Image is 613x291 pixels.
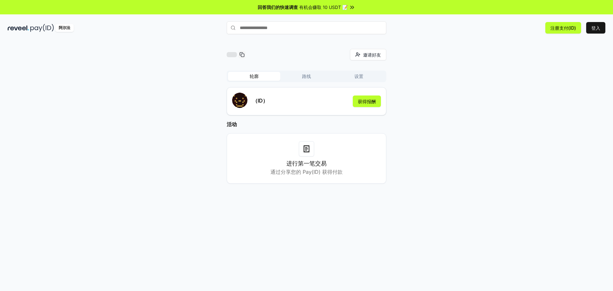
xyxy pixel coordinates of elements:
font: 活动 [227,121,237,127]
font: 邀请好友 [363,52,381,57]
font: （ID） [253,97,268,104]
font: 阿尔法 [59,25,70,30]
button: 注册支付(ID) [545,22,581,34]
font: 通过分享您的 Pay(ID) 获得付款 [270,169,343,175]
button: 获得报酬 [353,96,381,107]
font: 路线 [302,73,311,79]
font: 轮廓 [250,73,259,79]
button: 邀请好友 [350,49,386,60]
font: 进行第一笔交易 [286,160,327,167]
img: 付款编号 [30,24,54,32]
font: 登入 [591,25,600,31]
font: 注册支付(ID) [550,25,576,31]
font: 获得报酬 [358,99,376,104]
font: 设置 [354,73,363,79]
button: 登入 [586,22,605,34]
img: 揭示黑暗 [8,24,29,32]
font: 回答我们的快速调查 [258,4,298,10]
font: 有机会赚取 10 USDT 📝 [299,4,348,10]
